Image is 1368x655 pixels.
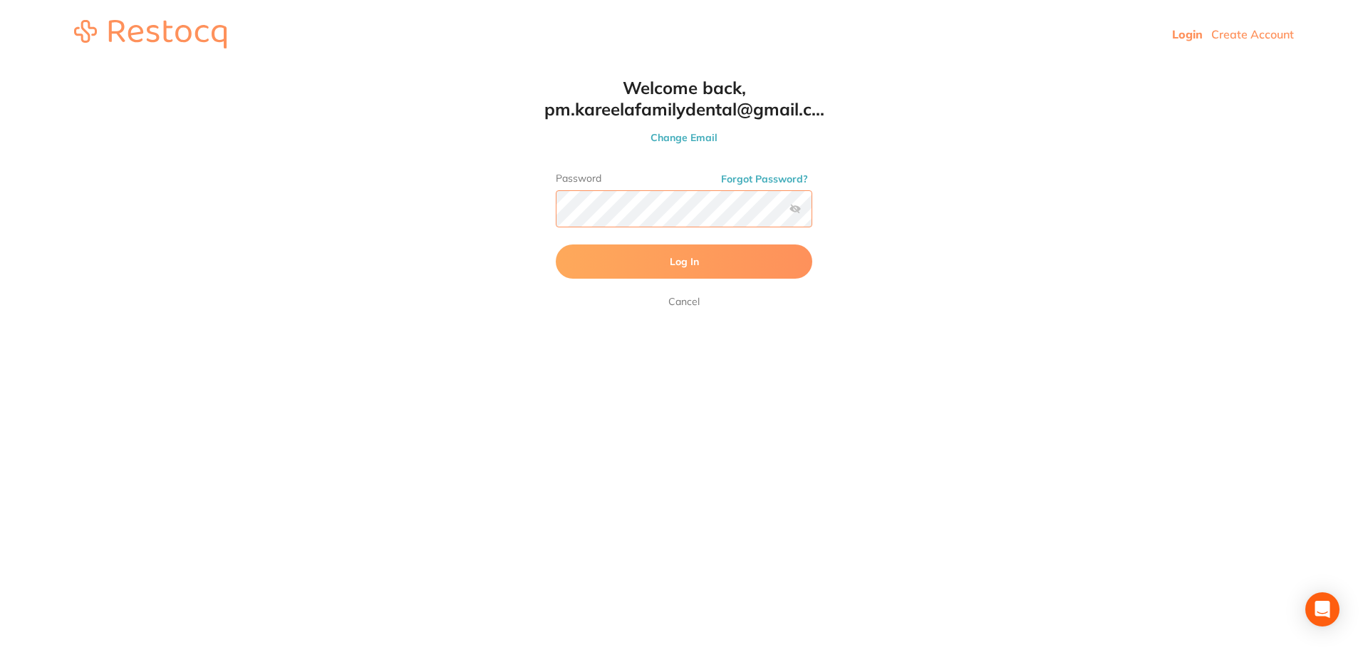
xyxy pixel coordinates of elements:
[74,20,227,48] img: restocq_logo.svg
[1305,592,1339,626] div: Open Intercom Messenger
[527,131,841,144] button: Change Email
[1172,27,1203,41] a: Login
[1211,27,1294,41] a: Create Account
[527,77,841,120] h1: Welcome back, pm.kareelafamilydental@gmail.c...
[717,172,812,185] button: Forgot Password?
[556,244,812,279] button: Log In
[556,172,812,185] label: Password
[670,255,699,268] span: Log In
[665,293,703,310] a: Cancel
